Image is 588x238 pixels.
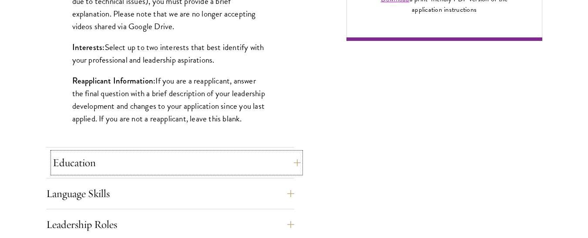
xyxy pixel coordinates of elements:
p: Select up to two interests that best identify with your professional and leadership aspirations. [72,41,268,66]
button: Language Skills [46,183,294,204]
strong: Interests: [72,41,105,53]
button: Education [53,152,301,173]
button: Leadership Roles [46,214,294,235]
strong: Reapplicant Information: [72,75,156,87]
p: If you are a reapplicant, answer the final question with a brief description of your leadership d... [72,74,268,125]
